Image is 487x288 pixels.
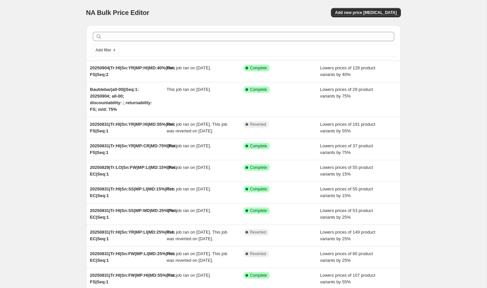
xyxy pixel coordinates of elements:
span: This job ran on [DATE]. This job was reverted on [DATE]. [167,251,227,263]
span: Reverted [250,251,266,256]
span: Complete [250,143,267,149]
span: Lowers prices of 53 product variants by 25% [320,208,373,220]
span: Reverted [250,230,266,235]
span: Lowers prices of 191 product variants by 55% [320,122,375,133]
span: This job ran on [DATE]. [167,273,211,278]
span: This job ran on [DATE]. [167,186,211,191]
span: 20250831|Tr:HI|Sn:YR|MP:CR|MD:75%|Ret: FS|Seq:1 [90,143,177,155]
span: This job ran on [DATE]. [167,165,211,170]
span: Complete [250,273,267,278]
span: 20250831|Tr:HI|Sn:FW|MP:LI|MD:25%|Ret: EC|Seq:1 [90,251,176,263]
span: This job ran on [DATE]. [167,143,211,148]
span: This job ran on [DATE]. This job was reverted on [DATE]. [167,122,227,133]
span: Complete [250,165,267,170]
span: Lowers prices of 107 product variants by 55% [320,273,375,284]
span: Reverted [250,122,266,127]
button: Add filter [93,46,119,54]
span: 20250831|Tr:HI|Sn:SS|MP:LI|MD:15%|Ret: EC|Seq:1 [90,186,175,198]
span: Complete [250,186,267,192]
span: Lowers prices of 29 product variants by 75% [320,87,373,99]
span: Add new price [MEDICAL_DATA] [335,10,397,15]
span: Add filter [96,47,111,53]
span: Lowers prices of 149 product variants by 25% [320,230,375,241]
span: 20250831|Tr:HI|Sn:YR|MP:HI|MD:55%|Ret: FS|Seq:1 [90,122,175,133]
span: 20250831|Tr:HI|Sn:SS|MP:MD|MD:25%|Ret: EC|Seq:1 [90,208,178,220]
span: Complete [250,208,267,213]
span: Lowers prices of 80 product variants by 25% [320,251,373,263]
span: 20250904|Tr:HI|Sn:YR|MP:HI|MD:40%|Ret: FS|Seq:2 [90,65,175,77]
span: Lowers prices of 37 product variants by 75% [320,143,373,155]
span: Baublebar|all-00||Seq:1: 20250904; all-00; discountability: ; returnability: FS; m/d: 75% [90,87,152,112]
span: 20250829|Tr:LO|Sn:FW|MP:LI|MD:15%|Ret: EC|Seq:1 [90,165,177,177]
span: Complete [250,87,267,92]
span: 20250831|Tr:HI|Sn:FW|MP:HI|MD:55%|Ret: FS|Seq:1 [90,273,176,284]
button: Add new price [MEDICAL_DATA] [331,8,401,17]
span: NA Bulk Price Editor [86,9,149,16]
span: This job ran on [DATE]. This job was reverted on [DATE]. [167,230,227,241]
span: 20250831|Tr:HI|Sn:YR|MP:LI|MD:25%|Ret: EC|Seq:1 [90,230,175,241]
span: Lowers prices of 55 product variants by 15% [320,165,373,177]
span: This job ran on [DATE]. [167,208,211,213]
span: This job ran on [DATE]. [167,65,211,70]
span: Lowers prices of 55 product variants by 15% [320,186,373,198]
span: Complete [250,65,267,71]
span: Lowers prices of 128 product variants by 40% [320,65,375,77]
span: This job ran on [DATE]. [167,87,211,92]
